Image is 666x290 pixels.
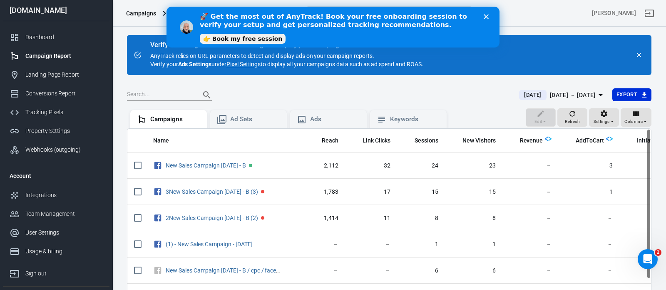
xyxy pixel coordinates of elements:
[404,267,438,275] span: 6
[565,137,604,145] span: AddToCart
[25,127,103,135] div: Property Settings
[509,162,552,170] span: －
[166,215,258,221] a: 2New Sales Campaign [DATE] - B (2)
[452,267,496,275] span: 6
[3,205,109,223] a: Team Management
[352,162,391,170] span: 32
[352,240,391,249] span: －
[166,189,259,195] span: 3New Sales Campaign 21.08.2025 - B (3)
[509,267,552,275] span: －
[153,265,162,275] svg: Unknown Facebook
[310,115,360,124] div: Ads
[565,118,580,125] span: Refresh
[311,162,338,170] span: 2,112
[3,166,109,186] li: Account
[352,267,391,275] span: －
[3,261,109,283] a: Sign out
[565,240,613,249] span: －
[311,267,338,275] span: －
[612,88,651,101] button: Export
[639,3,659,23] a: Sign out
[404,162,438,170] span: 24
[322,137,338,145] span: Reach
[452,137,496,145] span: New Visitors
[404,214,438,222] span: 8
[452,240,496,249] span: 1
[230,115,280,124] div: Ad Sets
[25,269,103,278] div: Sign out
[261,216,264,220] span: Paused
[166,7,499,47] iframe: Intercom live chat banner
[3,65,109,84] a: Landing Page Report
[166,267,289,274] a: New Sales Campaign [DATE] - B / cpc / facebook
[150,115,200,124] div: Campaigns
[166,241,254,247] span: (1) - New Sales Campaign - 13.08.2025
[25,247,103,256] div: Usage & billing
[576,137,604,145] span: AddToCart
[178,61,212,67] strong: Ads Settings
[404,137,438,145] span: Sessions
[3,7,109,14] div: [DOMAIN_NAME]
[3,242,109,261] a: Usage & billing
[306,6,472,20] button: Find anything...⌘ + K
[415,137,438,145] span: Sessions
[311,240,338,249] span: －
[226,60,261,68] a: Pixel Settings
[317,7,326,12] div: Close
[25,108,103,117] div: Tracking Pixels
[127,90,194,100] input: Search...
[153,239,162,249] svg: Facebook Ads
[3,140,109,159] a: Webhooks (outgoing)
[363,137,391,145] span: Link Clicks
[3,103,109,122] a: Tracking Pixels
[352,135,391,145] span: The number of clicks on links within the ad that led to advertiser-specified destinations
[166,162,247,168] span: New Sales Campaign 21.08.2025 - B
[25,70,103,79] div: Landing Page Report
[509,188,552,196] span: －
[311,188,338,196] span: 1,783
[545,135,552,142] img: Logo
[565,214,613,222] span: －
[3,122,109,140] a: Property Settings
[352,188,391,196] span: 17
[452,214,496,222] span: 8
[512,88,612,102] button: [DATE][DATE] － [DATE]
[150,42,423,68] div: AnyTrack relies on URL parameters to detect and display ads on your campaign reports. Verify your...
[624,118,643,125] span: Columns
[166,162,246,169] a: New Sales Campaign [DATE] - B
[25,191,103,200] div: Integrations
[404,240,438,249] span: 1
[509,214,552,222] span: －
[311,214,338,222] span: 1,414
[589,108,619,127] button: Settings
[25,52,103,60] div: Campaign Report
[3,47,109,65] a: Campaign Report
[565,188,613,196] span: 1
[606,135,613,142] img: Logo
[452,188,496,196] span: 15
[3,28,109,47] a: Dashboard
[565,162,613,170] span: 3
[520,135,543,145] span: Total revenue calculated by AnyTrack.
[509,135,543,145] span: Total revenue calculated by AnyTrack.
[655,249,661,256] span: 2
[322,135,338,145] span: The number of people who saw your ads at least once. Reach is different from impressions, which m...
[25,210,103,218] div: Team Management
[592,9,636,17] div: Account id: vJBaXv7L
[521,91,544,99] span: [DATE]
[150,41,423,49] div: Verify Ads Integration on Pixel Settings to display your campaigns
[166,215,259,221] span: 2New Sales Campaign 21.08.2025 - B (2)
[166,241,253,247] a: (1) - New Sales Campaign - [DATE]
[638,249,658,269] iframe: Intercom live chat
[25,228,103,237] div: User Settings
[25,89,103,98] div: Conversions Report
[25,33,103,42] div: Dashboard
[452,162,496,170] span: 23
[3,186,109,205] a: Integrations
[633,49,645,61] button: close
[3,84,109,103] a: Conversions Report
[169,5,229,21] button: [DOMAIN_NAME]
[550,90,596,100] div: [DATE] － [DATE]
